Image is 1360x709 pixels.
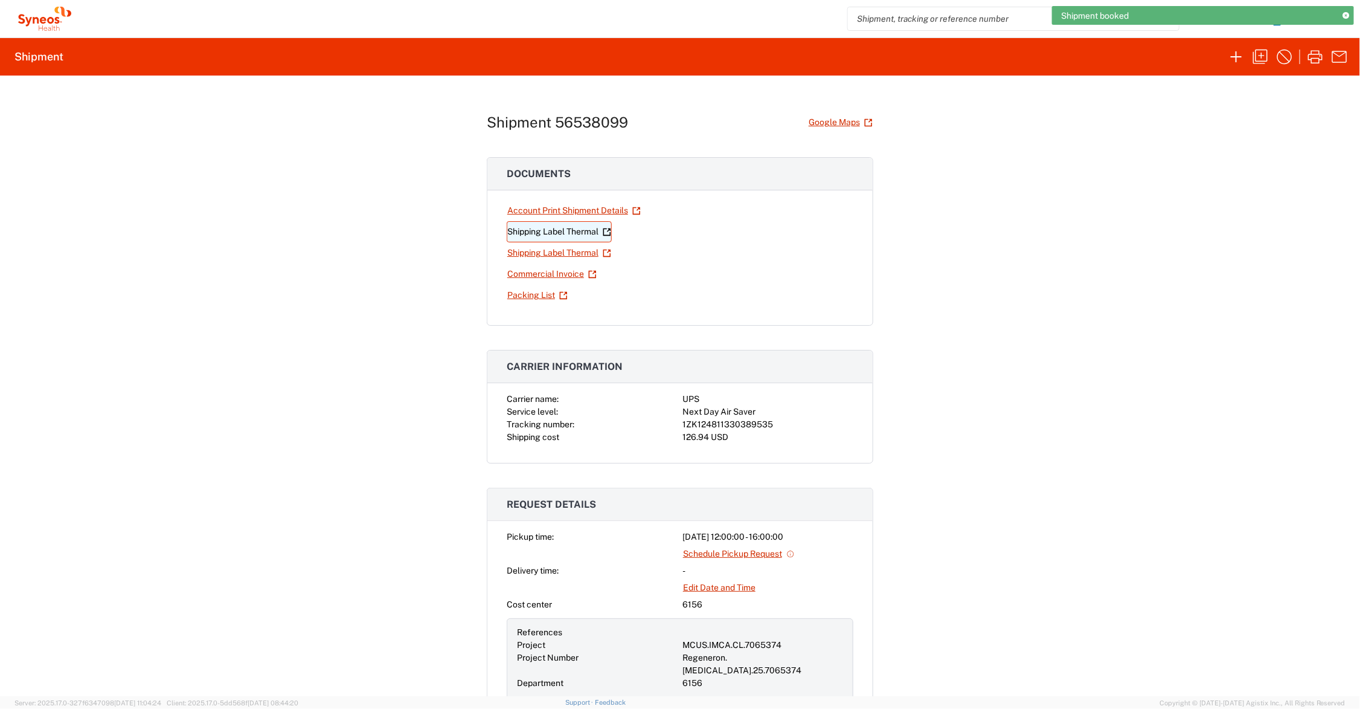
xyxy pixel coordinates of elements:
[507,242,612,264] a: Shipping Label Thermal
[517,677,678,690] div: Department
[114,699,161,707] span: [DATE] 11:04:24
[14,50,63,64] h2: Shipment
[507,264,597,285] a: Commercial Invoice
[682,639,843,652] div: MCUS.IMCA.CL.7065374
[507,432,559,442] span: Shipping cost
[1160,698,1346,708] span: Copyright © [DATE]-[DATE] Agistix Inc., All Rights Reserved
[682,677,843,690] div: 6156
[682,543,795,565] a: Schedule Pickup Request
[848,7,1161,30] input: Shipment, tracking or reference number
[682,531,853,543] div: [DATE] 12:00:00 - 16:00:00
[507,532,554,542] span: Pickup time:
[507,285,568,306] a: Packing List
[507,566,559,575] span: Delivery time:
[1061,10,1129,21] span: Shipment booked
[517,639,678,652] div: Project
[167,699,298,707] span: Client: 2025.17.0-5dd568f
[507,419,574,429] span: Tracking number:
[507,221,612,242] a: Shipping Label Thermal
[248,699,298,707] span: [DATE] 08:44:20
[14,699,161,707] span: Server: 2025.17.0-327f6347098
[682,406,853,418] div: Next Day Air Saver
[507,600,552,609] span: Cost center
[682,393,853,406] div: UPS
[487,114,628,131] h1: Shipment 56538099
[507,200,641,221] a: Account Print Shipment Details
[682,598,853,611] div: 6156
[517,652,678,677] div: Project Number
[507,394,559,404] span: Carrier name:
[682,577,756,598] a: Edit Date and Time
[507,168,571,180] span: Documents
[517,627,562,637] span: References
[808,112,873,133] a: Google Maps
[682,652,843,677] div: Regeneron.[MEDICAL_DATA].25.7065374
[682,431,853,444] div: 126.94 USD
[507,361,623,372] span: Carrier information
[682,418,853,431] div: 1ZK124811330389535
[565,699,595,706] a: Support
[507,407,558,416] span: Service level:
[595,699,626,706] a: Feedback
[507,499,596,510] span: Request details
[682,565,853,577] div: -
